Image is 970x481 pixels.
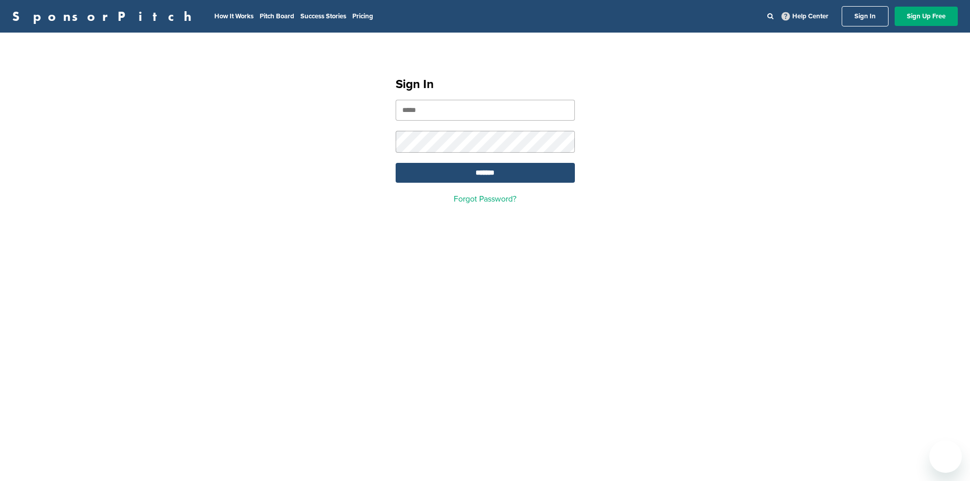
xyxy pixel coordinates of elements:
[842,6,889,26] a: Sign In
[352,12,373,20] a: Pricing
[780,10,830,22] a: Help Center
[12,10,198,23] a: SponsorPitch
[895,7,958,26] a: Sign Up Free
[396,75,575,94] h1: Sign In
[214,12,254,20] a: How It Works
[929,440,962,473] iframe: Button to launch messaging window
[300,12,346,20] a: Success Stories
[454,194,516,204] a: Forgot Password?
[260,12,294,20] a: Pitch Board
